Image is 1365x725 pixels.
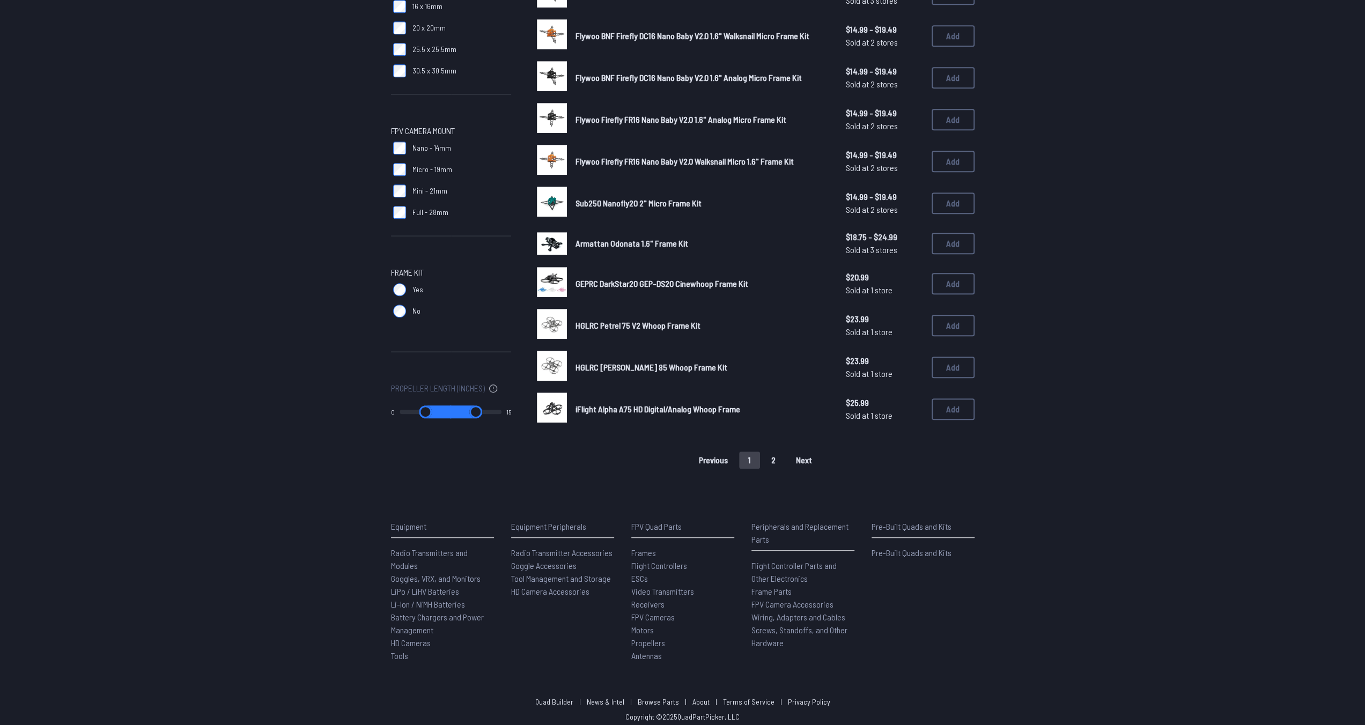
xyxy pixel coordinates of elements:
a: Flywoo Firefly FR16 Nano Baby V2.0 Walksnail Micro 1.6" Frame Kit [575,155,829,168]
a: News & Intel [587,697,624,706]
img: image [537,187,567,217]
a: Goggle Accessories [511,559,614,572]
a: Flywoo BNF Firefly DC16 Nano Baby V2.0 1.6" Analog Micro Frame Kit [575,71,829,84]
span: Flight Controllers [631,560,687,571]
span: Sold at 1 store [846,325,923,338]
button: Add [932,109,975,130]
span: Sold at 3 stores [846,243,923,256]
a: ESCs [631,572,734,585]
span: Battery Chargers and Power Management [391,612,484,635]
span: Pre-Built Quads and Kits [872,548,951,558]
span: HD Cameras [391,638,431,648]
a: Video Transmitters [631,585,734,598]
span: HGLRC [PERSON_NAME] 85 Whoop Frame Kit [575,362,727,372]
a: Wiring, Adapters and Cables [751,611,854,624]
span: $25.99 [846,396,923,409]
span: Screws, Standoffs, and Other Hardware [751,625,847,648]
a: Radio Transmitter Accessories [511,546,614,559]
button: Add [932,357,975,378]
span: Propeller Length (Inches) [391,382,485,395]
span: Yes [412,284,423,295]
input: Nano - 14mm [393,142,406,154]
button: Add [932,315,975,336]
p: Peripherals and Replacement Parts [751,520,854,546]
span: Receivers [631,599,665,609]
img: image [537,351,567,381]
input: 25.5 x 25.5mm [393,43,406,56]
span: $14.99 - $19.49 [846,190,923,203]
a: FPV Camera Accessories [751,598,854,611]
span: Sold at 2 stores [846,120,923,132]
span: Sold at 2 stores [846,203,923,216]
a: HGLRC [PERSON_NAME] 85 Whoop Frame Kit [575,361,829,374]
span: Sold at 2 stores [846,161,923,174]
input: Yes [393,283,406,296]
a: Flight Controllers [631,559,734,572]
span: Sold at 2 stores [846,78,923,91]
input: Micro - 19mm [393,163,406,176]
span: 20 x 20mm [412,23,446,33]
a: HD Cameras [391,637,494,649]
a: Flight Controller Parts and Other Electronics [751,559,854,585]
p: Copyright © 2025 QuadPartPicker, LLC [625,712,740,722]
button: Add [932,193,975,214]
span: 16 x 16mm [412,1,442,12]
button: Add [932,67,975,88]
a: Radio Transmitters and Modules [391,546,494,572]
a: Quad Builder [535,697,573,706]
span: Propellers [631,638,665,648]
a: Battery Chargers and Power Management [391,611,494,637]
a: image [537,145,567,178]
span: Sold at 1 store [846,284,923,297]
span: Sub250 Nanofly20 2" Micro Frame Kit [575,198,702,208]
span: Radio Transmitter Accessories [511,548,613,558]
a: iFlight Alpha A75 HD Digital/Analog Whoop Frame [575,403,829,416]
span: HD Camera Accessories [511,586,589,596]
span: 25.5 x 25.5mm [412,44,456,55]
output: 0 [391,408,395,416]
img: image [537,61,567,91]
span: Flywoo BNF Firefly DC16 Nano Baby V2.0 1.6" Walksnail Micro Frame Kit [575,31,809,41]
a: image [537,228,567,258]
span: Tools [391,650,408,661]
a: Antennas [631,649,734,662]
span: Motors [631,625,654,635]
span: Li-Ion / NiMH Batteries [391,599,465,609]
a: image [537,103,567,136]
output: 15 [506,408,511,416]
button: Add [932,398,975,420]
span: Goggles, VRX, and Monitors [391,573,481,583]
a: FPV Cameras [631,611,734,624]
a: Flywoo BNF Firefly DC16 Nano Baby V2.0 1.6" Walksnail Micro Frame Kit [575,29,829,42]
span: Frames [631,548,656,558]
a: Frame Parts [751,585,854,598]
a: Motors [631,624,734,637]
span: Flywoo BNF Firefly DC16 Nano Baby V2.0 1.6" Analog Micro Frame Kit [575,72,802,83]
img: image [537,309,567,339]
img: image [537,103,567,133]
a: LiPo / LiHV Batteries [391,585,494,598]
a: image [537,187,567,220]
a: image [537,61,567,94]
a: image [537,309,567,342]
span: FPV Camera Accessories [751,599,833,609]
button: Add [932,233,975,254]
a: Terms of Service [723,697,774,706]
span: $20.99 [846,271,923,284]
span: Frame Kit [391,266,424,279]
span: Antennas [631,650,662,661]
a: image [537,351,567,384]
span: $14.99 - $19.49 [846,23,923,36]
span: $14.99 - $19.49 [846,65,923,78]
a: Propellers [631,637,734,649]
span: Armattan Odonata 1.6" Frame Kit [575,238,688,248]
input: 30.5 x 30.5mm [393,64,406,77]
span: Goggle Accessories [511,560,577,571]
a: Frames [631,546,734,559]
span: Full - 28mm [412,207,448,218]
span: Sold at 1 store [846,409,923,422]
a: Browse Parts [638,697,679,706]
span: Nano - 14mm [412,143,451,153]
input: Mini - 21mm [393,184,406,197]
button: Add [932,273,975,294]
